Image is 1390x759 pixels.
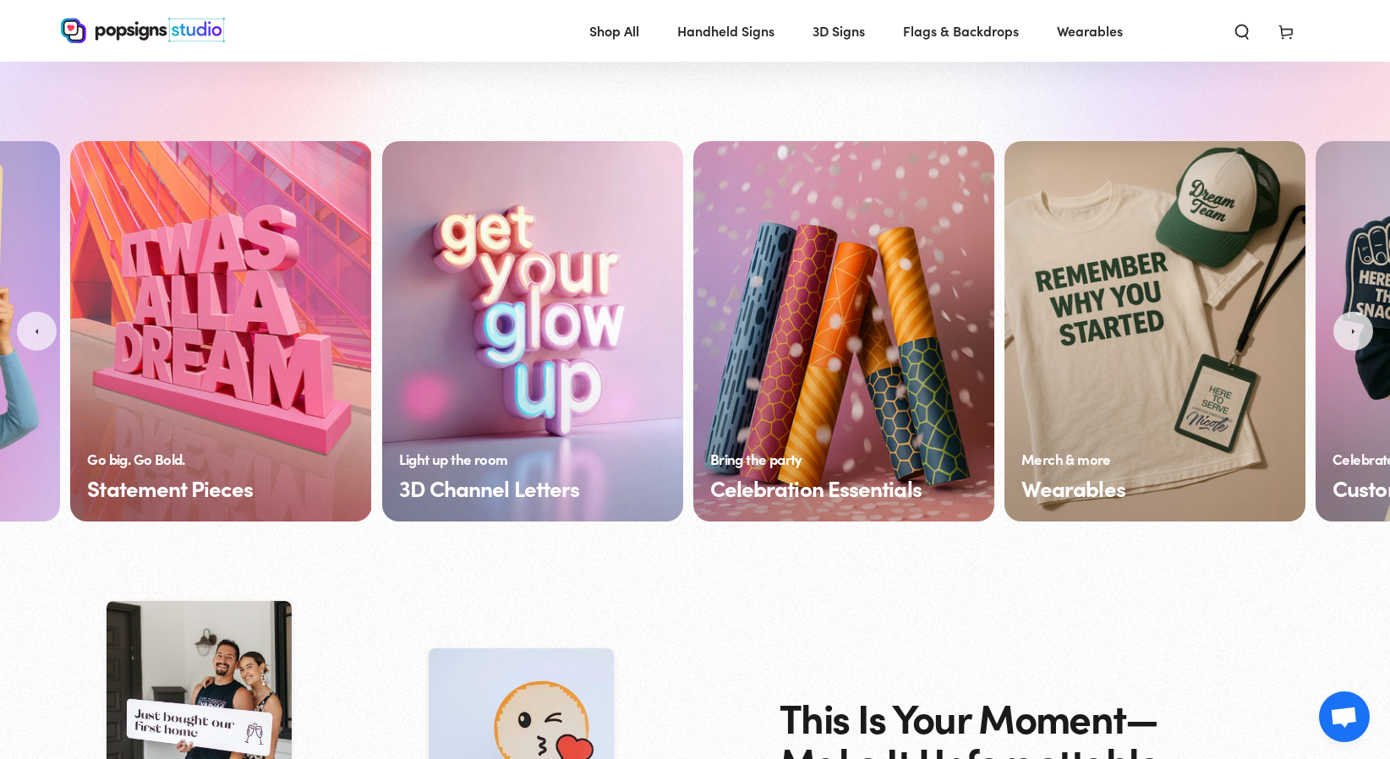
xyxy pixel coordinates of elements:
[589,19,639,43] span: Shop All
[890,8,1032,53] a: Flags & Backdrops
[1044,8,1136,53] a: Wearables
[17,311,57,351] button: Previous
[577,8,652,53] a: Shop All
[800,8,878,53] a: 3D Signs
[677,19,774,43] span: Handheld Signs
[1057,19,1123,43] span: Wearables
[1319,691,1370,742] a: Open chat
[665,8,787,53] a: Handheld Signs
[903,19,1019,43] span: Flags & Backdrops
[1333,311,1373,351] button: Next
[813,19,865,43] span: 3D Signs
[1220,12,1264,49] summary: Search our site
